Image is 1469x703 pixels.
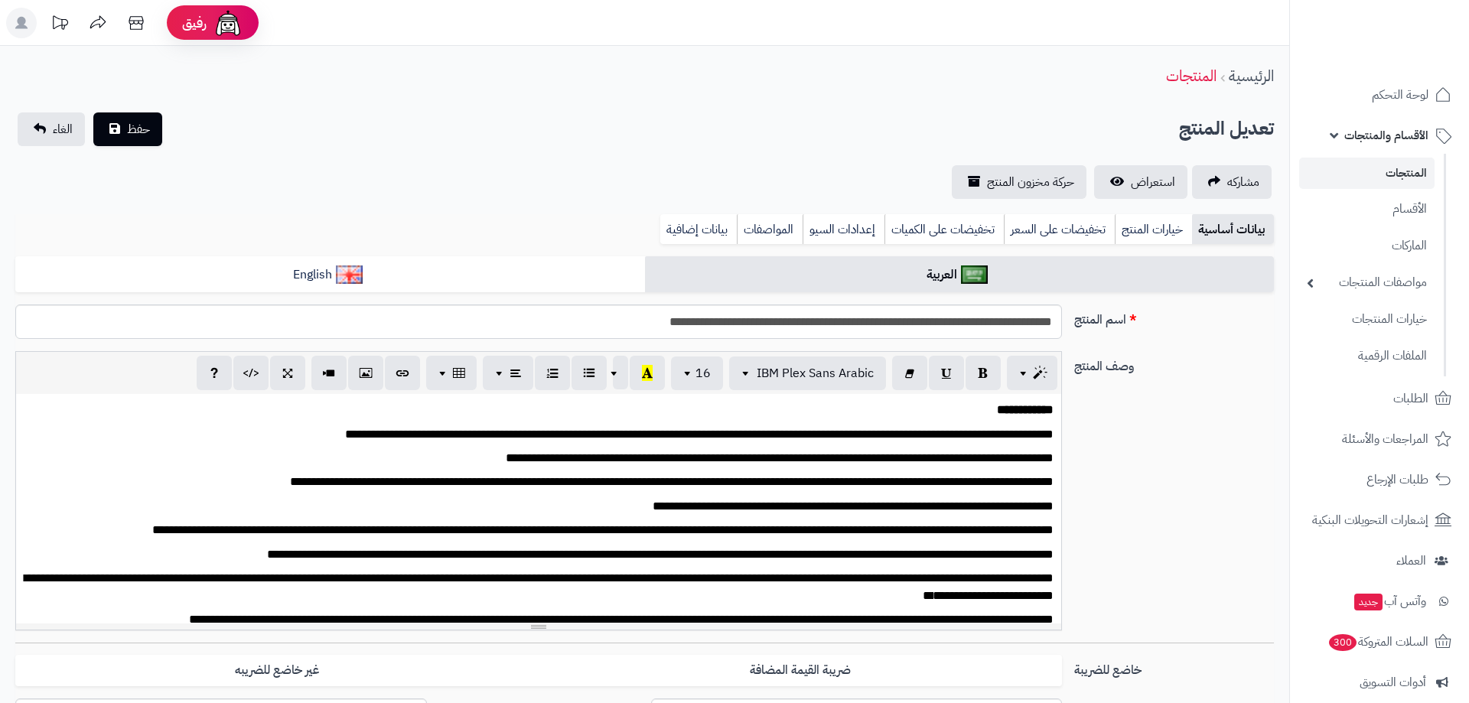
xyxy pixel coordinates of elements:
img: ai-face.png [213,8,243,38]
a: مشاركه [1192,165,1272,199]
a: المنتجات [1166,64,1217,87]
a: بيانات إضافية [660,214,737,245]
span: أدوات التسويق [1360,672,1426,693]
a: تحديثات المنصة [41,8,79,42]
span: حفظ [127,120,150,138]
span: المراجعات والأسئلة [1342,428,1428,450]
img: العربية [961,265,988,284]
a: طلبات الإرجاع [1299,461,1460,498]
label: ضريبة القيمة المضافة [539,655,1062,686]
label: غير خاضع للضريبه [15,655,539,686]
span: السلات المتروكة [1327,631,1428,653]
img: logo-2.png [1365,12,1454,44]
span: طلبات الإرجاع [1366,469,1428,490]
button: 16 [671,356,723,390]
span: لوحة التحكم [1372,84,1428,106]
a: حركة مخزون المنتج [952,165,1086,199]
a: الرئيسية [1229,64,1274,87]
img: English [336,265,363,284]
button: حفظ [93,112,162,146]
a: المراجعات والأسئلة [1299,421,1460,457]
span: جديد [1354,594,1383,610]
a: بيانات أساسية [1192,214,1274,245]
a: مواصفات المنتجات [1299,266,1435,299]
span: الأقسام والمنتجات [1344,125,1428,146]
span: الغاء [53,120,73,138]
span: وآتس آب [1353,591,1426,612]
label: وصف المنتج [1068,351,1280,376]
span: 300 [1327,633,1358,652]
label: خاضع للضريبة [1068,655,1280,679]
h2: تعديل المنتج [1179,113,1274,145]
span: IBM Plex Sans Arabic [757,364,874,382]
a: المواصفات [737,214,803,245]
a: تخفيضات على الكميات [884,214,1004,245]
a: المنتجات [1299,158,1435,189]
span: العملاء [1396,550,1426,571]
a: لوحة التحكم [1299,76,1460,113]
span: الطلبات [1393,388,1428,409]
a: العملاء [1299,542,1460,579]
a: وآتس آبجديد [1299,583,1460,620]
a: English [15,256,645,294]
button: IBM Plex Sans Arabic [729,356,886,390]
span: استعراض [1131,173,1175,191]
span: إشعارات التحويلات البنكية [1312,509,1428,531]
a: أدوات التسويق [1299,664,1460,701]
label: اسم المنتج [1068,304,1280,329]
a: الغاء [18,112,85,146]
a: الملفات الرقمية [1299,340,1435,373]
a: الأقسام [1299,193,1435,226]
a: خيارات المنتجات [1299,303,1435,336]
a: استعراض [1094,165,1187,199]
a: إعدادات السيو [803,214,884,245]
a: تخفيضات على السعر [1004,214,1115,245]
a: السلات المتروكة300 [1299,623,1460,660]
span: مشاركه [1227,173,1259,191]
span: 16 [695,364,711,382]
span: رفيق [182,14,207,32]
a: العربية [645,256,1275,294]
a: الطلبات [1299,380,1460,417]
a: إشعارات التحويلات البنكية [1299,502,1460,539]
span: حركة مخزون المنتج [987,173,1074,191]
a: خيارات المنتج [1115,214,1192,245]
a: الماركات [1299,229,1435,262]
